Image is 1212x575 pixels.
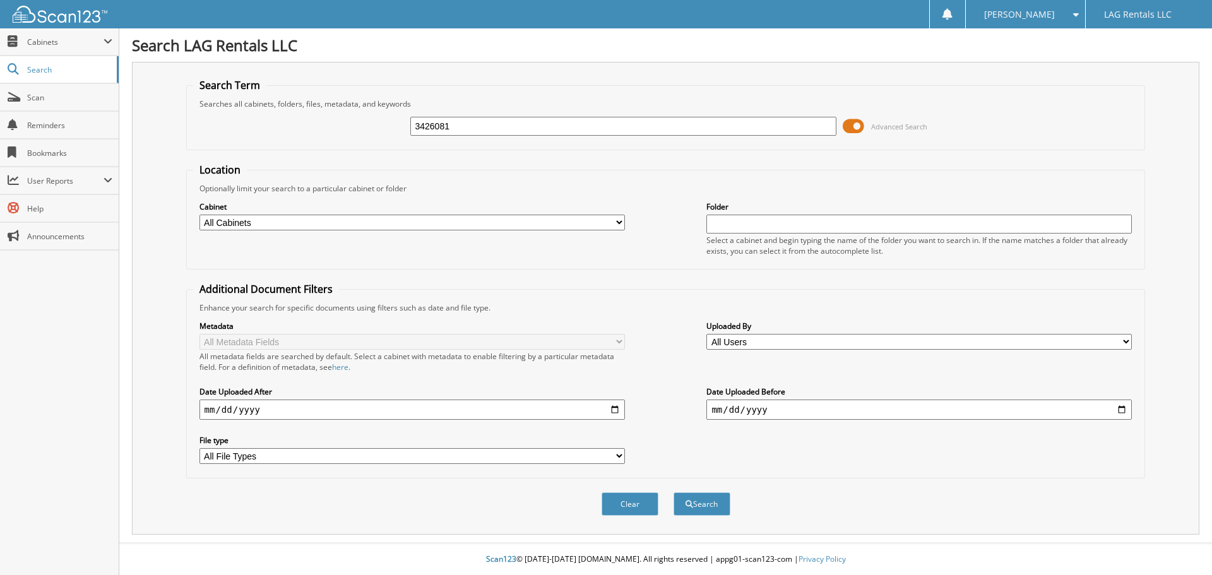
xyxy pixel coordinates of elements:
span: [PERSON_NAME] [984,11,1055,18]
span: Help [27,203,112,214]
label: Uploaded By [706,321,1132,331]
span: Reminders [27,120,112,131]
label: Cabinet [199,201,625,212]
span: LAG Rentals LLC [1104,11,1172,18]
span: Advanced Search [871,122,927,131]
legend: Location [193,163,247,177]
div: Enhance your search for specific documents using filters such as date and file type. [193,302,1139,313]
div: Searches all cabinets, folders, files, metadata, and keywords [193,98,1139,109]
div: © [DATE]-[DATE] [DOMAIN_NAME]. All rights reserved | appg01-scan123-com | [119,544,1212,575]
a: here [332,362,348,372]
label: File type [199,435,625,446]
span: Announcements [27,231,112,242]
button: Clear [602,492,658,516]
legend: Search Term [193,78,266,92]
h1: Search LAG Rentals LLC [132,35,1199,56]
img: scan123-logo-white.svg [13,6,107,23]
input: end [706,400,1132,420]
div: Optionally limit your search to a particular cabinet or folder [193,183,1139,194]
legend: Additional Document Filters [193,282,339,296]
span: Search [27,64,110,75]
iframe: Chat Widget [1149,514,1212,575]
div: All metadata fields are searched by default. Select a cabinet with metadata to enable filtering b... [199,351,625,372]
span: User Reports [27,175,104,186]
span: Cabinets [27,37,104,47]
span: Scan123 [486,554,516,564]
div: Select a cabinet and begin typing the name of the folder you want to search in. If the name match... [706,235,1132,256]
label: Date Uploaded After [199,386,625,397]
span: Scan [27,92,112,103]
label: Folder [706,201,1132,212]
a: Privacy Policy [799,554,846,564]
input: start [199,400,625,420]
label: Date Uploaded Before [706,386,1132,397]
label: Metadata [199,321,625,331]
button: Search [674,492,730,516]
span: Bookmarks [27,148,112,158]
